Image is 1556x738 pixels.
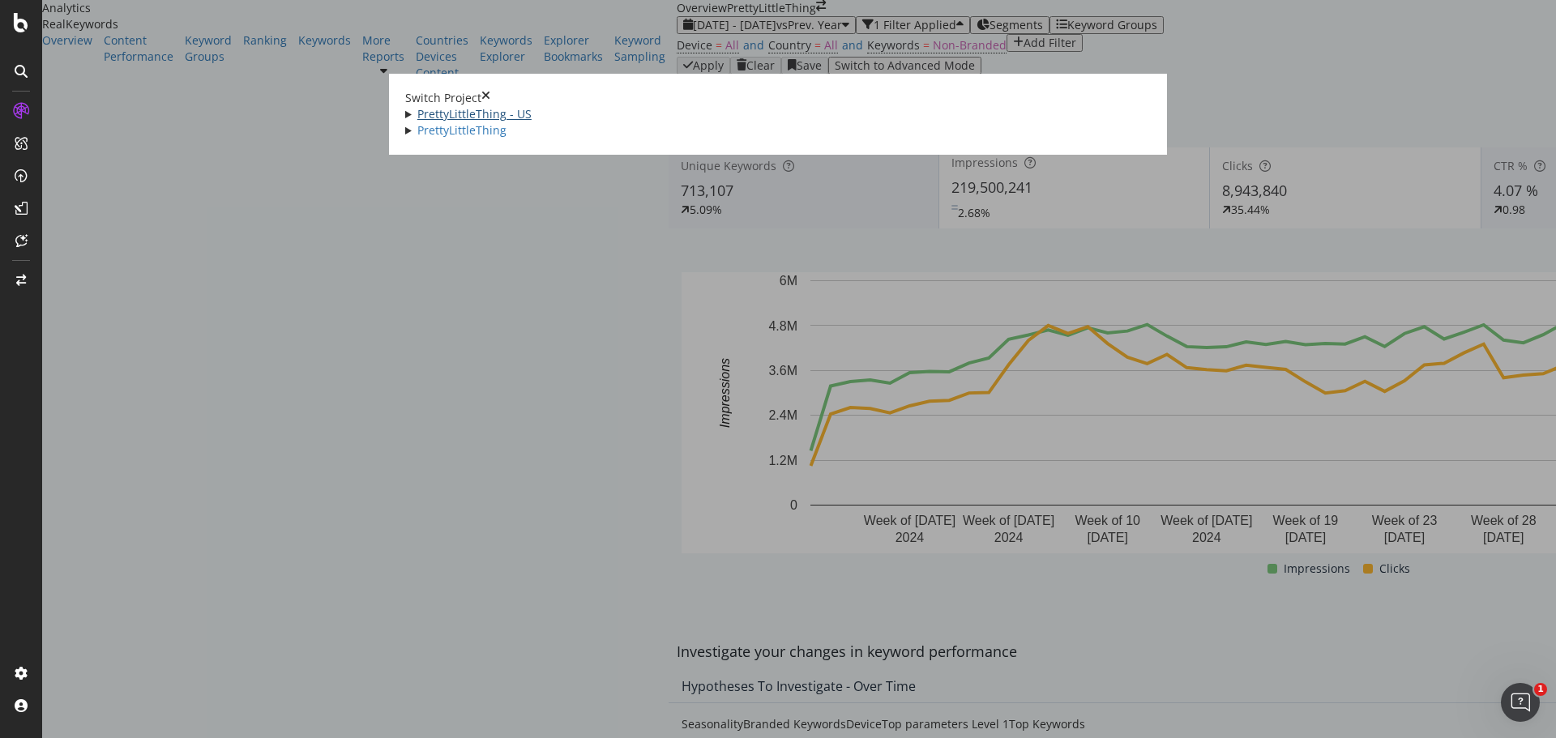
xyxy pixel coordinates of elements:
[405,90,481,106] div: Switch Project
[1501,683,1540,722] iframe: Intercom live chat
[405,106,1151,122] summary: PrettyLittleThing - US
[1534,683,1547,696] span: 1
[389,74,1167,155] div: modal
[405,122,1151,139] summary: PrettyLittleThing
[417,106,532,122] a: PrettyLittleThing - US
[481,90,490,106] div: times
[417,122,507,138] a: PrettyLittleThing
